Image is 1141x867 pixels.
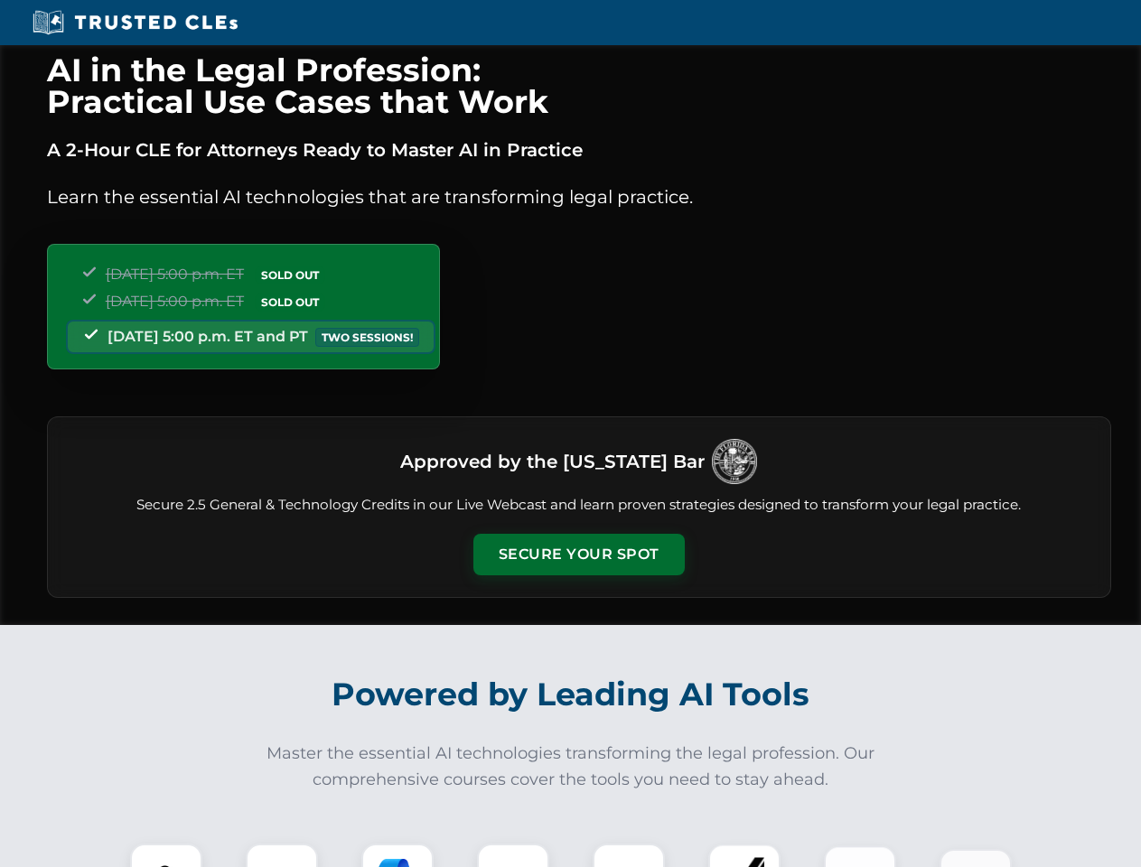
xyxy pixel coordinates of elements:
button: Secure Your Spot [473,534,685,575]
p: A 2-Hour CLE for Attorneys Ready to Master AI in Practice [47,135,1111,164]
h2: Powered by Leading AI Tools [70,663,1071,726]
img: Trusted CLEs [27,9,243,36]
span: [DATE] 5:00 p.m. ET [106,266,244,283]
img: Logo [712,439,757,484]
p: Learn the essential AI technologies that are transforming legal practice. [47,182,1111,211]
p: Master the essential AI technologies transforming the legal profession. Our comprehensive courses... [255,741,887,793]
span: [DATE] 5:00 p.m. ET [106,293,244,310]
h1: AI in the Legal Profession: Practical Use Cases that Work [47,54,1111,117]
span: SOLD OUT [255,293,325,312]
span: SOLD OUT [255,266,325,284]
p: Secure 2.5 General & Technology Credits in our Live Webcast and learn proven strategies designed ... [70,495,1089,516]
h3: Approved by the [US_STATE] Bar [400,445,705,478]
